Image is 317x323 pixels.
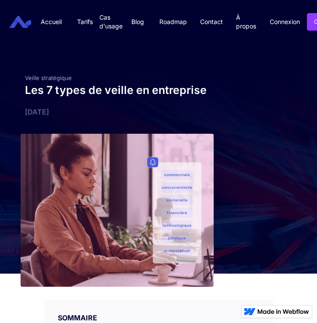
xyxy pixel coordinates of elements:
[70,9,99,35] a: Tarifs
[153,9,194,35] a: Roadmap
[11,16,31,28] a: home
[25,108,296,116] div: [DATE]
[257,309,309,314] img: Made in Webflow
[32,9,70,35] a: Accueil
[229,4,263,39] a: À propos
[270,14,300,30] a: Connexion
[123,9,153,35] a: Blog
[99,13,123,31] div: Cas d'usage
[194,9,229,35] a: Contact
[25,81,296,99] h1: Les 7 types de veille en entreprise
[25,74,296,81] div: Veille stratégique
